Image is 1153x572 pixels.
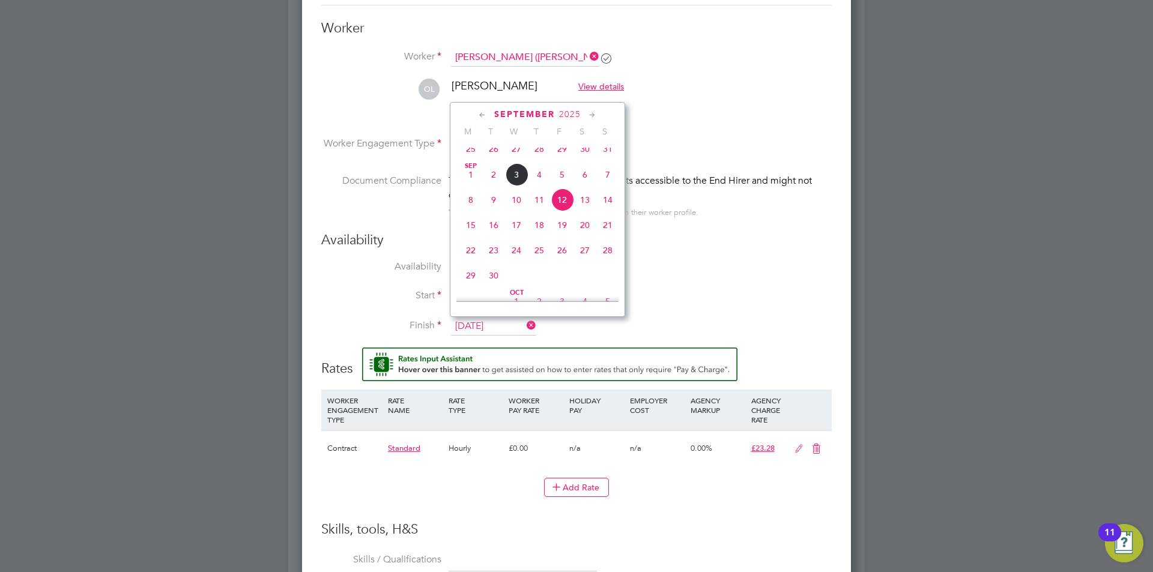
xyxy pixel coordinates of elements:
[551,163,573,186] span: 5
[321,20,832,37] h3: Worker
[578,81,624,92] span: View details
[505,239,528,262] span: 24
[506,431,566,466] div: £0.00
[627,390,688,421] div: EMPLOYER COST
[569,443,581,453] span: n/a
[449,173,832,202] div: This worker has no Compliance Documents accessible to the End Hirer and might not qualify for thi...
[751,443,775,453] span: £23.28
[482,137,505,160] span: 26
[525,126,548,137] span: T
[566,390,627,421] div: HOLIDAY PAY
[548,126,570,137] span: F
[324,431,385,466] div: Contract
[482,239,505,262] span: 23
[479,126,502,137] span: T
[446,431,506,466] div: Hourly
[528,137,551,160] span: 28
[573,163,596,186] span: 6
[419,79,440,100] span: OL
[570,126,593,137] span: S
[551,188,573,211] span: 12
[324,390,385,430] div: WORKER ENGAGEMENT TYPE
[596,137,619,160] span: 31
[321,232,832,249] h3: Availability
[505,290,528,313] span: 1
[388,443,420,453] span: Standard
[482,214,505,236] span: 16
[528,290,551,313] span: 2
[505,137,528,160] span: 27
[321,137,441,150] label: Worker Engagement Type
[573,239,596,262] span: 27
[544,478,609,497] button: Add Rate
[573,137,596,160] span: 30
[691,443,712,453] span: 0.00%
[446,390,506,421] div: RATE TYPE
[528,214,551,236] span: 18
[559,109,581,119] span: 2025
[321,289,441,302] label: Start
[1104,532,1115,548] div: 11
[573,214,596,236] span: 20
[459,239,482,262] span: 22
[494,109,555,119] span: September
[573,290,596,313] span: 4
[551,290,573,313] span: 3
[385,390,446,421] div: RATE NAME
[321,348,832,378] h3: Rates
[456,126,479,137] span: M
[321,50,441,63] label: Worker
[596,290,619,313] span: 5
[551,214,573,236] span: 19
[321,260,441,273] label: Availability
[748,390,788,430] div: AGENCY CHARGE RATE
[459,214,482,236] span: 15
[449,205,698,220] div: You can edit access to this worker’s documents from their worker profile.
[593,126,616,137] span: S
[321,173,441,217] label: Document Compliance
[459,163,482,186] span: 1
[505,163,528,186] span: 3
[452,79,537,92] span: [PERSON_NAME]
[506,390,566,421] div: WORKER PAY RATE
[596,214,619,236] span: 21
[596,163,619,186] span: 7
[505,188,528,211] span: 10
[459,188,482,211] span: 8
[451,318,536,336] input: Select one
[451,49,599,67] input: Search for...
[502,126,525,137] span: W
[482,188,505,211] span: 9
[459,163,482,169] span: Sep
[551,239,573,262] span: 26
[596,239,619,262] span: 28
[505,290,528,296] span: Oct
[688,390,748,421] div: AGENCY MARKUP
[321,521,832,538] h3: Skills, tools, H&S
[321,553,441,566] label: Skills / Qualifications
[528,163,551,186] span: 4
[630,443,641,453] span: n/a
[459,137,482,160] span: 25
[482,163,505,186] span: 2
[528,188,551,211] span: 11
[528,239,551,262] span: 25
[459,264,482,287] span: 29
[362,348,737,381] button: Rate Assistant
[1105,524,1143,562] button: Open Resource Center, 11 new notifications
[482,264,505,287] span: 30
[573,188,596,211] span: 13
[596,188,619,211] span: 14
[505,214,528,236] span: 17
[321,319,441,332] label: Finish
[551,137,573,160] span: 29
